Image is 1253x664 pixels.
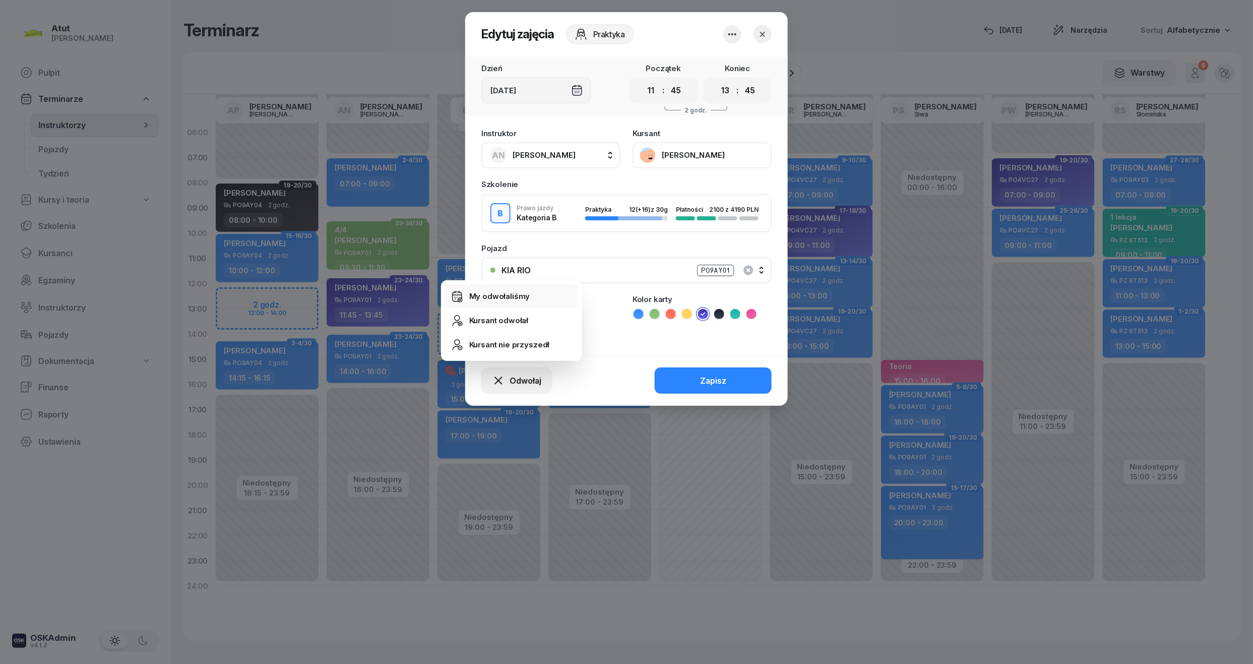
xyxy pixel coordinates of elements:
[469,316,529,325] div: Kursant odwołał
[469,340,550,349] div: Kursant nie przyszedł
[481,142,620,168] button: AN[PERSON_NAME]
[655,368,772,394] button: Zapisz
[502,266,531,275] div: KIA RIO
[481,257,772,283] button: KIA RIOPO9AY01
[481,26,554,42] h2: Edytuj zajęcia
[700,376,726,386] div: Zapisz
[697,265,734,276] div: PO9AY01
[513,150,576,160] span: [PERSON_NAME]
[510,376,541,386] span: Odwołaj
[737,84,739,96] div: :
[481,368,552,394] button: Odwołaj
[492,151,505,160] span: AN
[469,292,530,301] div: My odwołaliśmy
[663,84,665,96] div: :
[633,142,772,168] button: [PERSON_NAME]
